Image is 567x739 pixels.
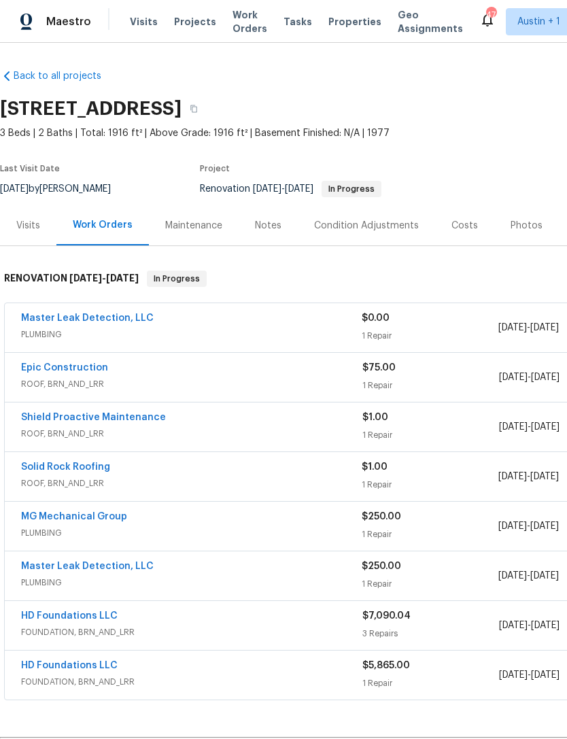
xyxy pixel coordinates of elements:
[511,219,543,233] div: Photos
[498,470,559,483] span: -
[362,627,499,640] div: 3 Repairs
[21,313,154,323] a: Master Leak Detection, LLC
[498,323,527,332] span: [DATE]
[362,577,498,591] div: 1 Repair
[362,363,396,373] span: $75.00
[362,329,498,343] div: 1 Repair
[174,15,216,29] span: Projects
[486,8,496,22] div: 47
[530,472,559,481] span: [DATE]
[499,420,560,434] span: -
[253,184,313,194] span: -
[362,313,390,323] span: $0.00
[531,621,560,630] span: [DATE]
[21,377,362,391] span: ROOF, BRN_AND_LRR
[130,15,158,29] span: Visits
[21,625,362,639] span: FOUNDATION, BRN_AND_LRR
[531,670,560,680] span: [DATE]
[398,8,463,35] span: Geo Assignments
[362,379,499,392] div: 1 Repair
[362,413,388,422] span: $1.00
[21,675,362,689] span: FOUNDATION, BRN_AND_LRR
[498,571,527,581] span: [DATE]
[531,373,560,382] span: [DATE]
[21,512,127,521] a: MG Mechanical Group
[21,661,118,670] a: HD Foundations LLC
[498,569,559,583] span: -
[499,621,528,630] span: [DATE]
[148,272,205,286] span: In Progress
[165,219,222,233] div: Maintenance
[106,273,139,283] span: [DATE]
[530,571,559,581] span: [DATE]
[21,328,362,341] span: PLUMBING
[451,219,478,233] div: Costs
[69,273,102,283] span: [DATE]
[531,422,560,432] span: [DATE]
[499,668,560,682] span: -
[21,413,166,422] a: Shield Proactive Maintenance
[362,428,499,442] div: 1 Repair
[255,219,281,233] div: Notes
[530,521,559,531] span: [DATE]
[362,562,401,571] span: $250.00
[499,373,528,382] span: [DATE]
[21,611,118,621] a: HD Foundations LLC
[499,371,560,384] span: -
[21,562,154,571] a: Master Leak Detection, LLC
[499,619,560,632] span: -
[498,472,527,481] span: [DATE]
[21,427,362,441] span: ROOF, BRN_AND_LRR
[4,271,139,287] h6: RENOVATION
[362,676,499,690] div: 1 Repair
[21,477,362,490] span: ROOF, BRN_AND_LRR
[530,323,559,332] span: [DATE]
[21,576,362,589] span: PLUMBING
[362,462,388,472] span: $1.00
[46,15,91,29] span: Maestro
[517,15,560,29] span: Austin + 1
[362,661,410,670] span: $5,865.00
[498,519,559,533] span: -
[233,8,267,35] span: Work Orders
[498,321,559,334] span: -
[499,422,528,432] span: [DATE]
[323,185,380,193] span: In Progress
[314,219,419,233] div: Condition Adjustments
[498,521,527,531] span: [DATE]
[200,184,381,194] span: Renovation
[16,219,40,233] div: Visits
[21,462,110,472] a: Solid Rock Roofing
[283,17,312,27] span: Tasks
[362,478,498,492] div: 1 Repair
[328,15,381,29] span: Properties
[182,97,206,121] button: Copy Address
[200,165,230,173] span: Project
[73,218,133,232] div: Work Orders
[285,184,313,194] span: [DATE]
[21,363,108,373] a: Epic Construction
[362,512,401,521] span: $250.00
[499,670,528,680] span: [DATE]
[69,273,139,283] span: -
[362,528,498,541] div: 1 Repair
[21,526,362,540] span: PLUMBING
[253,184,281,194] span: [DATE]
[362,611,411,621] span: $7,090.04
